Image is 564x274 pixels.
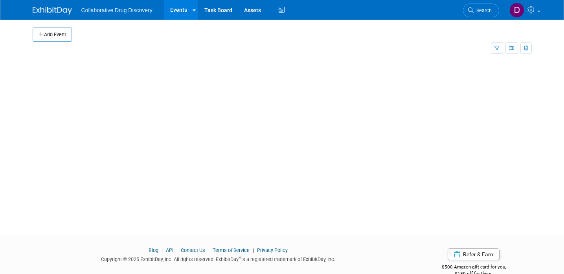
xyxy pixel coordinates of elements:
[175,247,180,253] span: |
[181,247,205,253] a: Contact Us
[509,3,524,18] img: Daniel Castro
[149,247,158,253] a: Blog
[81,7,152,13] span: Collaborative Drug Discovery
[166,247,173,253] a: API
[474,7,492,13] span: Search
[33,7,72,15] img: ExhibitDay
[33,254,404,263] div: Copyright © 2025 ExhibitDay, Inc. All rights reserved. ExhibitDay is a registered trademark of Ex...
[257,247,288,253] a: Privacy Policy
[213,247,250,253] a: Terms of Service
[448,248,500,260] a: Refer & Earn
[33,28,72,42] button: Add Event
[239,256,241,260] sup: ®
[160,247,165,253] span: |
[206,247,211,253] span: |
[463,4,499,17] a: Search
[251,247,256,253] span: |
